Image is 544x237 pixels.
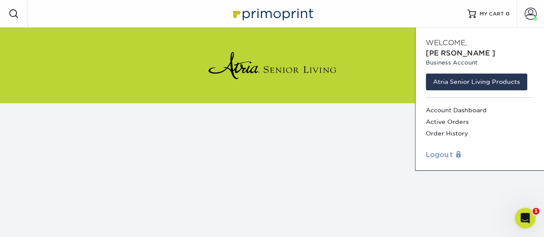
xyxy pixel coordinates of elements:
[515,208,535,228] iframe: Intercom live chat
[426,150,534,160] a: Logout
[506,11,510,17] span: 0
[479,10,504,18] span: MY CART
[426,105,534,116] a: Account Dashboard
[426,49,495,57] span: [PERSON_NAME]
[426,74,527,90] a: Atria Senior Living Products
[426,39,467,47] span: Welcome,
[426,128,534,139] a: Order History
[208,48,337,83] img: Atria Senior Living
[426,58,534,67] small: Business Account
[426,116,534,128] a: Active Orders
[229,4,315,23] img: Primoprint
[532,208,539,215] span: 1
